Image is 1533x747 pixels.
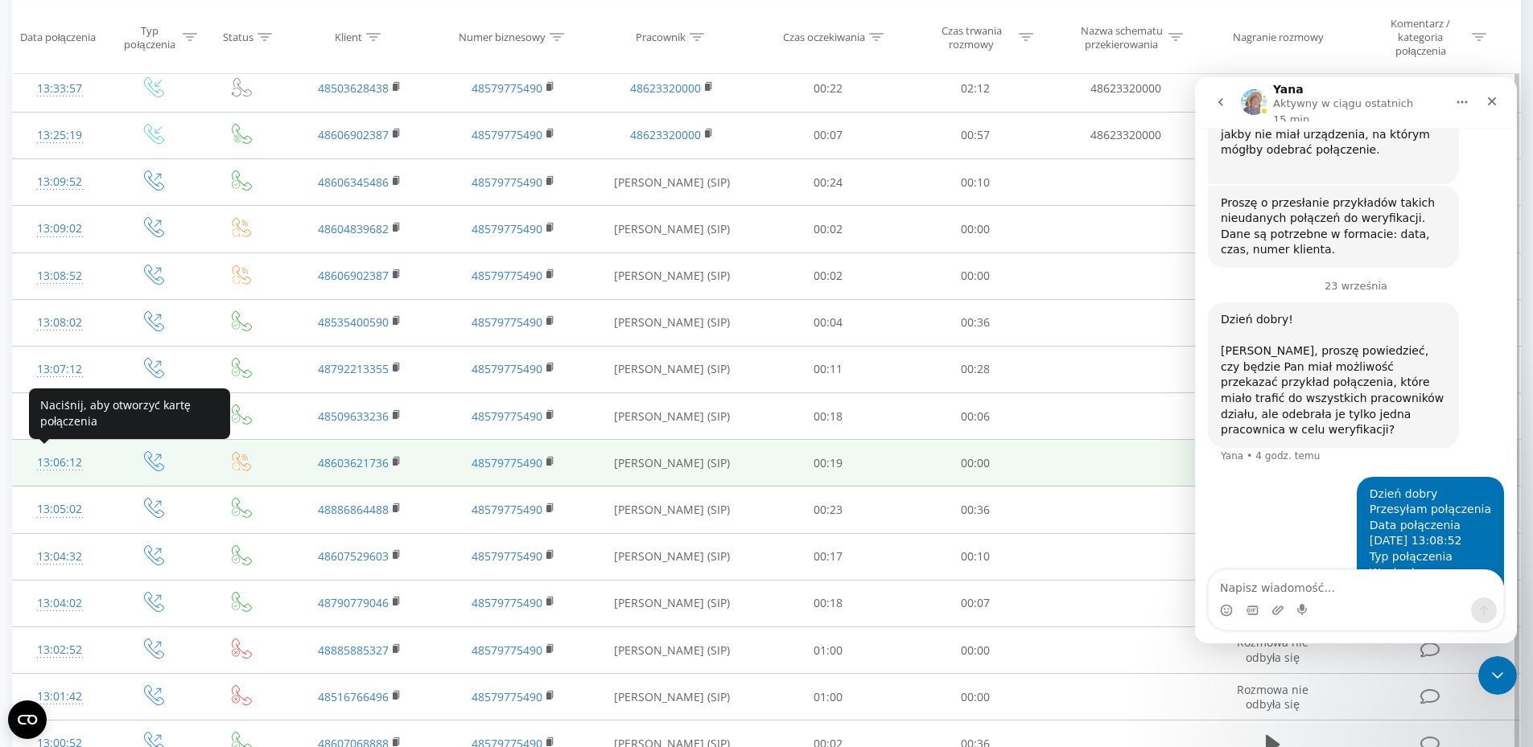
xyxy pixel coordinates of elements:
a: 48579775490 [472,502,542,517]
a: 48503628438 [318,80,389,96]
td: [PERSON_NAME] (SIP) [590,252,755,299]
td: 00:07 [755,112,902,158]
td: 00:10 [902,159,1049,206]
div: Klient [335,31,362,44]
a: 48516766496 [318,689,389,704]
div: 13:04:02 [29,588,91,619]
a: 48606902387 [318,268,389,283]
button: Selektor emotek [25,527,38,540]
td: 00:36 [902,486,1049,533]
div: Nagranie rozmowy [1233,31,1324,44]
td: [PERSON_NAME] (SIP) [590,486,755,533]
td: 48623320000 [1049,112,1201,158]
a: 48886864488 [318,502,389,517]
div: 13:02:52 [29,634,91,666]
td: [PERSON_NAME] (SIP) [590,627,755,674]
td: 01:00 [755,627,902,674]
td: 00:36 [902,299,1049,346]
span: Rozmowa nie odbyła się [1237,634,1308,664]
td: 00:18 [755,580,902,626]
textarea: Napisz wiadomość... [14,493,308,520]
iframe: Intercom live chat [1478,656,1517,695]
a: 48792213355 [318,361,389,376]
a: 48623320000 [630,127,701,142]
td: 00:28 [902,346,1049,392]
div: Pracownik [636,31,686,44]
div: 13:09:02 [29,213,91,244]
a: 48579775490 [472,174,542,190]
a: 48579775490 [472,127,542,142]
div: Data połączenia [20,31,96,44]
td: [PERSON_NAME] (SIP) [590,533,755,580]
td: [PERSON_NAME] (SIP) [590,580,755,626]
button: Start recording [102,527,115,540]
td: 48623320000 [1049,65,1201,112]
a: 48606345486 [318,174,389,190]
div: 13:33:57 [29,73,91,105]
div: Piotr mówi… [13,400,309,691]
div: 13:07:12 [29,354,91,385]
div: Dzień dobryPrzesyłam połączeniaData połączenia[DATE] 13:08:52Typ połączeniaWychodząceStatus połąc... [162,400,309,671]
td: 00:18 [755,393,902,440]
a: 48509633236 [318,408,389,424]
button: Open CMP widget [8,700,47,739]
div: Numer biznesowy [459,31,546,44]
td: [PERSON_NAME] (SIP) [590,159,755,206]
a: 48579775490 [472,408,542,424]
a: 48579775490 [472,548,542,564]
div: 13:09:52 [29,166,91,198]
div: Komentarz / kategoria połączenia [1374,17,1468,58]
td: 00:00 [902,252,1049,299]
a: 48579775490 [472,689,542,704]
td: 00:04 [755,299,902,346]
td: 00:00 [902,206,1049,252]
td: 01:00 [755,674,902,720]
td: [PERSON_NAME] (SIP) [590,393,755,440]
a: 48606902387 [318,127,389,142]
a: 48579775490 [472,595,542,610]
td: 00:02 [755,252,902,299]
a: 48607529603 [318,548,389,564]
td: 00:00 [902,674,1049,720]
td: 00:06 [902,393,1049,440]
a: 48623320000 [630,80,701,96]
div: 13:06:12 [29,447,91,478]
a: 48790779046 [318,595,389,610]
div: Status [223,31,253,44]
a: 48579775490 [472,361,542,376]
button: Selektor plików GIF [51,527,64,540]
div: Typ połączenia [121,23,178,51]
td: [PERSON_NAME] (SIP) [590,674,755,720]
td: 00:24 [755,159,902,206]
td: 00:02 [755,206,902,252]
div: Nazwa schematu przekierowania [1078,23,1164,51]
td: [PERSON_NAME] (SIP) [590,440,755,486]
a: 48579775490 [472,455,542,470]
div: Czas trwania rozmowy [929,23,1015,51]
div: 13:04:32 [29,541,91,573]
div: 13:08:02 [29,307,91,339]
a: 48604839682 [318,221,389,236]
td: 00:10 [902,533,1049,580]
div: Dzień dobry Przesyłam połączenia Data połączenia [DATE] 13:08:52 Typ połączenia Wychodzące Status... [175,409,296,662]
iframe: Intercom live chat [1195,77,1517,643]
div: 13:01:42 [29,681,91,712]
a: 48579775490 [472,221,542,236]
a: 48579775490 [472,642,542,658]
a: 48603621736 [318,455,389,470]
button: Wyślij wiadomość… [276,520,302,546]
a: 48579775490 [472,80,542,96]
div: 13:08:52 [29,261,91,292]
